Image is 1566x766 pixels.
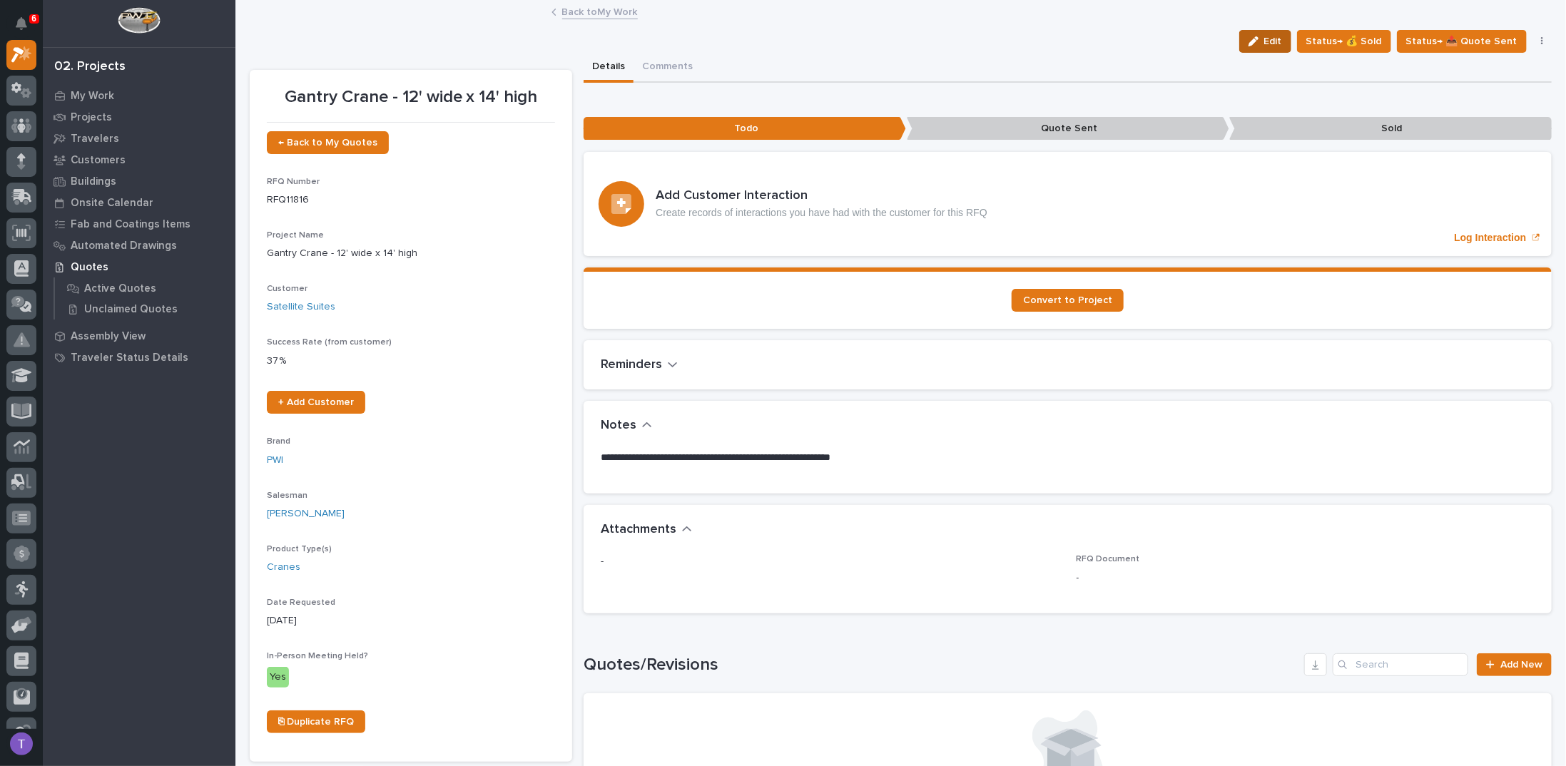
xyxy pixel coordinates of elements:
[656,188,987,204] h3: Add Customer Interaction
[1477,653,1552,676] a: Add New
[601,357,678,373] button: Reminders
[43,128,235,149] a: Travelers
[55,278,235,298] a: Active Quotes
[84,303,178,316] p: Unclaimed Quotes
[267,652,368,660] span: In-Person Meeting Held?
[43,235,235,256] a: Automated Drawings
[6,729,36,759] button: users-avatar
[1229,117,1552,141] p: Sold
[634,53,701,83] button: Comments
[31,14,36,24] p: 6
[1077,555,1140,563] span: RFQ Document
[267,338,392,347] span: Success Rate (from customer)
[43,149,235,170] a: Customers
[43,213,235,235] a: Fab and Coatings Items
[267,613,555,628] p: [DATE]
[601,418,652,434] button: Notes
[1406,33,1517,50] span: Status→ 📤 Quote Sent
[656,207,987,219] p: Create records of interactions you have had with the customer for this RFQ
[1012,289,1124,312] a: Convert to Project
[43,325,235,347] a: Assembly View
[1297,30,1391,53] button: Status→ 💰 Sold
[267,178,320,186] span: RFQ Number
[84,282,156,295] p: Active Quotes
[584,152,1552,256] a: Log Interaction
[71,352,188,364] p: Traveler Status Details
[71,261,108,274] p: Quotes
[267,710,365,733] a: ⎘ Duplicate RFQ
[584,655,1298,675] h1: Quotes/Revisions
[267,560,300,575] a: Cranes
[267,391,365,414] a: + Add Customer
[584,53,634,83] button: Details
[601,522,676,538] h2: Attachments
[55,299,235,319] a: Unclaimed Quotes
[267,300,335,315] a: Satellite Suites
[601,554,1059,569] p: -
[43,347,235,368] a: Traveler Status Details
[1264,35,1282,48] span: Edit
[267,598,335,607] span: Date Requested
[601,522,692,538] button: Attachments
[267,545,332,553] span: Product Type(s)
[267,193,555,208] p: RFQ11816
[71,330,146,343] p: Assembly View
[267,246,555,261] p: Gantry Crane - 12' wide x 14' high
[562,3,638,19] a: Back toMy Work
[601,418,636,434] h2: Notes
[1239,30,1291,53] button: Edit
[71,111,112,124] p: Projects
[54,59,126,75] div: 02. Projects
[1077,571,1535,586] p: -
[584,117,906,141] p: Todo
[267,506,345,521] a: [PERSON_NAME]
[71,154,126,167] p: Customers
[278,397,354,407] span: + Add Customer
[267,87,555,108] p: Gantry Crane - 12' wide x 14' high
[71,240,177,252] p: Automated Drawings
[1500,660,1542,670] span: Add New
[18,17,36,40] div: Notifications6
[71,133,119,145] p: Travelers
[6,9,36,39] button: Notifications
[43,170,235,192] a: Buildings
[267,437,290,446] span: Brand
[1454,232,1526,244] p: Log Interaction
[267,453,283,468] a: PWI
[1023,295,1112,305] span: Convert to Project
[43,106,235,128] a: Projects
[267,131,389,154] a: ← Back to My Quotes
[71,90,114,103] p: My Work
[71,197,153,210] p: Onsite Calendar
[1306,33,1382,50] span: Status→ 💰 Sold
[43,256,235,277] a: Quotes
[907,117,1229,141] p: Quote Sent
[267,231,324,240] span: Project Name
[267,285,307,293] span: Customer
[71,175,116,188] p: Buildings
[601,357,662,373] h2: Reminders
[1397,30,1527,53] button: Status→ 📤 Quote Sent
[43,85,235,106] a: My Work
[1333,653,1468,676] input: Search
[118,7,160,34] img: Workspace Logo
[43,192,235,213] a: Onsite Calendar
[278,717,354,727] span: ⎘ Duplicate RFQ
[267,354,555,369] p: 37 %
[71,218,190,231] p: Fab and Coatings Items
[278,138,377,148] span: ← Back to My Quotes
[267,667,289,688] div: Yes
[267,491,307,500] span: Salesman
